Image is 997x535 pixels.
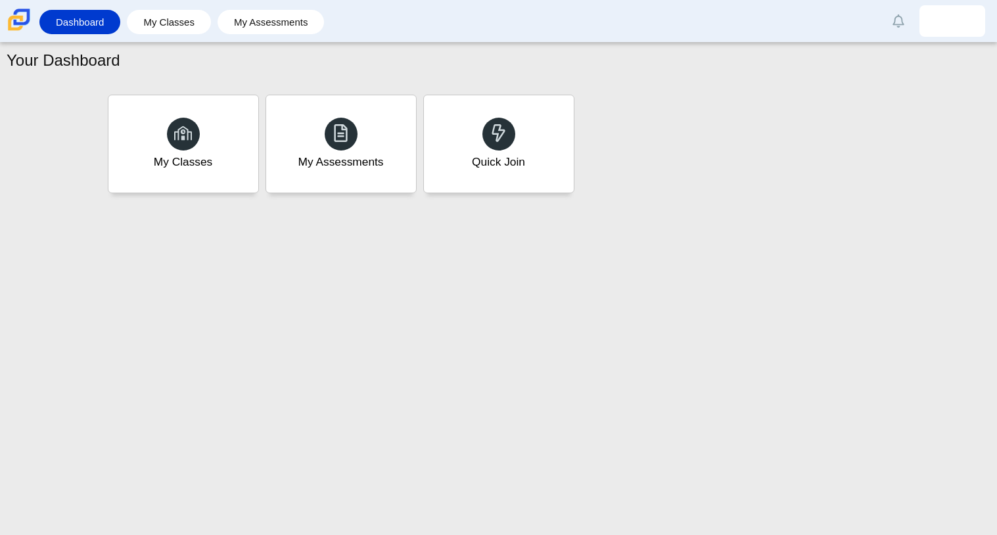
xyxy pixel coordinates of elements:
[7,49,120,72] h1: Your Dashboard
[919,5,985,37] a: yarely.cortespadil.sLNWbC
[472,154,525,170] div: Quick Join
[224,10,318,34] a: My Assessments
[133,10,204,34] a: My Classes
[154,154,213,170] div: My Classes
[423,95,574,193] a: Quick Join
[298,154,384,170] div: My Assessments
[5,24,33,35] a: Carmen School of Science & Technology
[108,95,259,193] a: My Classes
[5,6,33,34] img: Carmen School of Science & Technology
[942,11,963,32] img: yarely.cortespadil.sLNWbC
[884,7,913,35] a: Alerts
[46,10,114,34] a: Dashboard
[266,95,417,193] a: My Assessments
